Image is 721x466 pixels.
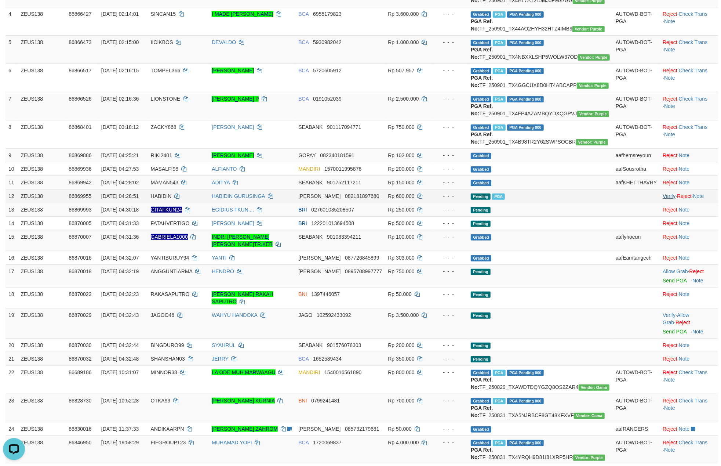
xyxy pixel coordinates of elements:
[18,148,66,162] td: ZEUS138
[311,207,354,213] span: Copy 027601035208507 to clipboard
[663,329,687,335] a: Send PGA
[572,26,604,32] span: Vendor URL: https://trx4.1velocity.biz
[101,39,139,45] span: [DATE] 02:15:00
[298,207,307,213] span: BRI
[151,220,190,226] span: FATAHVERTIGO
[663,291,677,297] a: Reject
[493,11,506,18] span: Marked by aafpengsreynich
[151,68,181,73] span: TOMPEL366
[471,40,491,46] span: Grabbed
[388,220,414,226] span: Rp 500.000
[212,268,234,274] a: HENDRO
[660,308,718,338] td: · ·
[507,11,544,18] span: PGA Pending
[388,193,414,199] span: Rp 600.000
[507,96,544,102] span: PGA Pending
[212,11,273,17] a: I MADE [PERSON_NAME]
[313,68,342,73] span: Copy 5720605912 to clipboard
[613,230,660,251] td: aaflyhoeun
[613,176,660,189] td: aafKHETTHAVRY
[468,7,613,35] td: TF_250901_TX44AO2HYH32HTZ4IMB9
[679,180,690,185] a: Note
[663,220,677,226] a: Reject
[679,124,708,130] a: Check Trans
[327,124,361,130] span: Copy 901117094771 to clipboard
[69,291,91,297] span: 86870022
[660,203,718,216] td: ·
[468,92,613,120] td: TF_250901_TX4FP4AZAMBQYDXQGPVJ
[69,180,91,185] span: 86869942
[388,255,414,261] span: Rp 303.000
[471,11,491,18] span: Grabbed
[212,440,252,445] a: MUHAMAD YOPI
[6,230,18,251] td: 15
[18,308,66,338] td: ZEUS138
[298,291,307,297] span: BNI
[317,312,351,318] span: Copy 102592433092 to clipboard
[660,338,718,352] td: ·
[664,447,675,453] a: Note
[577,111,609,117] span: Vendor URL: https://trx4.1velocity.biz
[151,207,182,213] span: Nama rekening ada tanda titik/strip, harap diedit
[6,64,18,92] td: 6
[212,234,273,247] a: INDRI [PERSON_NAME] [PERSON_NAME]TR.KEB
[663,278,687,283] a: Send PGA
[663,193,676,199] a: Verify
[471,313,491,319] span: Pending
[471,194,491,200] span: Pending
[101,268,139,274] span: [DATE] 04:32:19
[663,312,689,325] span: ·
[664,103,675,109] a: Note
[320,152,354,158] span: Copy 082340181591 to clipboard
[298,180,323,185] span: SEABANK
[493,40,506,46] span: Marked by aafpengsreynich
[151,255,189,261] span: YANTIBURUY94
[18,203,66,216] td: ZEUS138
[660,216,718,230] td: ·
[6,7,18,35] td: 4
[18,35,66,64] td: ZEUS138
[212,39,236,45] a: DEVALDO
[327,234,361,240] span: Copy 901083394211 to clipboard
[101,68,139,73] span: [DATE] 02:16:15
[689,268,704,274] a: Reject
[388,180,414,185] span: Rp 150.000
[6,216,18,230] td: 14
[613,35,660,64] td: AUTOWD-BOT-PGA
[388,166,414,172] span: Rp 200.000
[471,131,493,145] b: PGA Ref. No:
[151,180,178,185] span: MAMAN543
[313,39,342,45] span: Copy 5930982042 to clipboard
[435,39,465,46] div: - - -
[69,255,91,261] span: 86870016
[18,338,66,352] td: ZEUS138
[471,269,491,275] span: Pending
[18,264,66,287] td: ZEUS138
[69,312,91,318] span: 86870029
[492,194,505,200] span: Marked by aaftrukkakada
[345,193,379,199] span: Copy 082181897680 to clipboard
[471,292,491,298] span: Pending
[69,207,91,213] span: 86869993
[69,68,91,73] span: 86866517
[507,68,544,74] span: PGA Pending
[327,180,361,185] span: Copy 901752117211 to clipboard
[388,207,414,213] span: Rp 250.000
[298,234,323,240] span: SEABANK
[679,234,690,240] a: Note
[660,287,718,308] td: ·
[576,139,608,145] span: Vendor URL: https://trx4.1velocity.biz
[663,39,677,45] a: Reject
[313,11,342,17] span: Copy 6955179823 to clipboard
[435,179,465,186] div: - - -
[101,124,139,130] span: [DATE] 03:18:12
[6,251,18,264] td: 16
[435,123,465,131] div: - - -
[6,92,18,120] td: 7
[679,255,690,261] a: Note
[212,166,237,172] a: ALFIANTO
[101,180,139,185] span: [DATE] 04:28:02
[298,268,341,274] span: [PERSON_NAME]
[660,148,718,162] td: ·
[298,312,312,318] span: JAGO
